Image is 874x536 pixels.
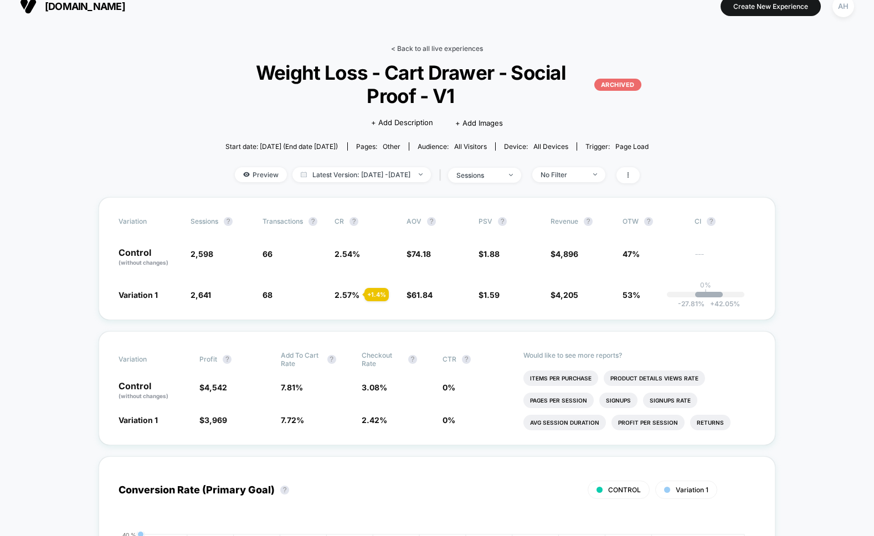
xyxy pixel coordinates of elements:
span: Preview [235,167,287,182]
span: CR [335,217,344,225]
span: $ [479,290,500,300]
button: ? [223,355,232,364]
span: AOV [407,217,421,225]
span: 42.05 % [705,300,740,308]
span: Transactions [263,217,303,225]
span: Variation 1 [119,290,158,300]
img: end [509,174,513,176]
span: Revenue [551,217,578,225]
span: 0 % [443,383,455,392]
span: Variation 1 [676,486,708,494]
li: Signups [599,393,637,408]
span: Weight Loss - Cart Drawer - Social Proof - V1 [233,61,641,107]
div: + 1.4 % [364,288,389,301]
span: | [436,167,448,183]
span: 4,205 [556,290,578,300]
p: ARCHIVED [594,79,641,91]
span: Profit [199,355,217,363]
span: 74.18 [412,249,431,259]
span: Checkout Rate [362,351,403,368]
span: all devices [533,142,568,151]
button: ? [498,217,507,226]
span: Page Load [615,142,649,151]
li: Product Details Views Rate [604,370,705,386]
p: Control [119,248,179,267]
span: + Add Description [371,117,433,128]
span: 2.54 % [335,249,360,259]
span: $ [199,415,227,425]
div: Pages: [356,142,400,151]
li: Profit Per Session [611,415,685,430]
span: -27.81 % [678,300,705,308]
span: Start date: [DATE] (End date [DATE]) [225,142,338,151]
li: Pages Per Session [523,393,594,408]
li: Returns [690,415,731,430]
span: [DOMAIN_NAME] [45,1,125,12]
span: Sessions [191,217,218,225]
img: calendar [301,172,307,177]
p: Control [119,382,188,400]
img: end [593,173,597,176]
span: OTW [623,217,683,226]
div: Trigger: [585,142,649,151]
span: other [383,142,400,151]
span: $ [199,383,227,392]
button: ? [349,217,358,226]
span: 2.57 % [335,290,359,300]
span: 3,969 [204,415,227,425]
button: ? [280,486,289,494]
span: PSV [479,217,492,225]
span: 1.59 [484,290,500,300]
span: 66 [263,249,273,259]
li: Signups Rate [643,393,697,408]
span: + [710,300,714,308]
span: 47% [623,249,640,259]
span: (without changes) [119,393,168,399]
span: 7.72 % [281,415,304,425]
span: Device: [495,142,577,151]
span: CTR [443,355,456,363]
span: 4,542 [204,383,227,392]
button: ? [584,217,593,226]
span: + Add Images [455,118,503,127]
button: ? [327,355,336,364]
span: 53% [623,290,640,300]
button: ? [462,355,471,364]
button: ? [224,217,233,226]
span: (without changes) [119,259,168,266]
p: 0% [700,281,711,289]
li: Avg Session Duration [523,415,606,430]
button: ? [408,355,417,364]
span: 61.84 [412,290,433,300]
span: 2.42 % [362,415,387,425]
span: 7.81 % [281,383,303,392]
span: Latest Version: [DATE] - [DATE] [292,167,431,182]
span: Variation 1 [119,415,158,425]
span: 2,598 [191,249,213,259]
div: Audience: [418,142,487,151]
a: < Back to all live experiences [391,44,483,53]
button: ? [644,217,653,226]
span: $ [551,249,578,259]
span: Add To Cart Rate [281,351,322,368]
span: 1.88 [484,249,500,259]
span: 4,896 [556,249,578,259]
button: ? [707,217,716,226]
button: ? [427,217,436,226]
div: sessions [456,171,501,179]
div: No Filter [541,171,585,179]
span: Variation [119,351,179,368]
span: $ [479,249,500,259]
span: 2,641 [191,290,211,300]
span: CONTROL [608,486,641,494]
span: $ [551,290,578,300]
span: CI [695,217,755,226]
span: Variation [119,217,179,226]
span: $ [407,249,431,259]
button: ? [309,217,317,226]
span: All Visitors [454,142,487,151]
span: 68 [263,290,273,300]
p: Would like to see more reports? [523,351,755,359]
img: end [419,173,423,176]
span: 3.08 % [362,383,387,392]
